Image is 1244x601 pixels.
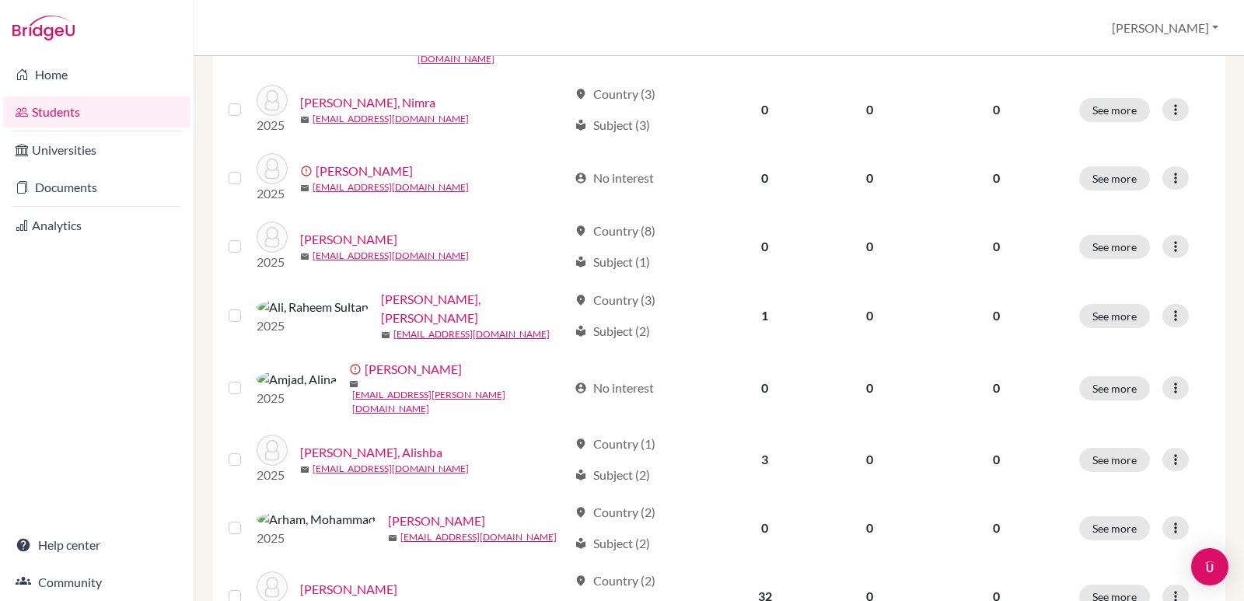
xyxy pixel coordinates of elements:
[1079,448,1150,472] button: See more
[3,567,190,598] a: Community
[575,88,587,100] span: location_on
[575,466,650,484] div: Subject (2)
[257,370,337,389] img: Amjad, Alina
[3,135,190,166] a: Universities
[575,116,650,135] div: Subject (3)
[932,100,1061,119] p: 0
[575,291,655,309] div: Country (3)
[714,75,816,144] td: 0
[1079,376,1150,400] button: See more
[575,322,650,341] div: Subject (2)
[1079,235,1150,259] button: See more
[257,510,376,529] img: Arham, Mohammad
[714,281,816,351] td: 1
[300,580,397,599] a: [PERSON_NAME]
[1191,548,1228,585] div: Open Intercom Messenger
[300,443,442,462] a: [PERSON_NAME], Alishba
[816,144,923,212] td: 0
[381,330,390,340] span: mail
[300,252,309,261] span: mail
[257,222,288,253] img: Ali, Mustafa
[816,351,923,425] td: 0
[816,75,923,144] td: 0
[257,153,288,184] img: Ali, Ahmad
[313,462,469,476] a: [EMAIL_ADDRESS][DOMAIN_NAME]
[393,327,550,341] a: [EMAIL_ADDRESS][DOMAIN_NAME]
[575,503,655,522] div: Country (2)
[575,382,587,394] span: account_circle
[3,96,190,128] a: Students
[388,533,397,543] span: mail
[257,529,376,547] p: 2025
[575,575,587,587] span: location_on
[575,119,587,131] span: local_library
[575,325,587,337] span: local_library
[1079,304,1150,328] button: See more
[575,534,650,553] div: Subject (2)
[575,537,587,550] span: local_library
[1079,516,1150,540] button: See more
[575,438,587,450] span: location_on
[816,281,923,351] td: 0
[257,389,337,407] p: 2025
[932,450,1061,469] p: 0
[575,85,655,103] div: Country (3)
[575,469,587,481] span: local_library
[575,225,587,237] span: location_on
[932,169,1061,187] p: 0
[932,519,1061,537] p: 0
[714,351,816,425] td: 0
[300,183,309,193] span: mail
[575,435,655,453] div: Country (1)
[575,172,587,184] span: account_circle
[575,294,587,306] span: location_on
[313,249,469,263] a: [EMAIL_ADDRESS][DOMAIN_NAME]
[3,210,190,241] a: Analytics
[313,180,469,194] a: [EMAIL_ADDRESS][DOMAIN_NAME]
[352,388,568,416] a: [EMAIL_ADDRESS][PERSON_NAME][DOMAIN_NAME]
[714,425,816,494] td: 3
[257,85,288,116] img: Akbar, Nimra
[575,379,654,397] div: No interest
[349,363,365,376] span: error_outline
[400,530,557,544] a: [EMAIL_ADDRESS][DOMAIN_NAME]
[1079,98,1150,122] button: See more
[575,169,654,187] div: No interest
[816,212,923,281] td: 0
[932,379,1061,397] p: 0
[3,529,190,561] a: Help center
[714,494,816,562] td: 0
[349,379,358,389] span: mail
[300,230,397,249] a: [PERSON_NAME]
[300,465,309,474] span: mail
[3,59,190,90] a: Home
[1079,166,1150,190] button: See more
[1105,13,1225,43] button: [PERSON_NAME]
[257,466,288,484] p: 2025
[257,316,369,335] p: 2025
[575,571,655,590] div: Country (2)
[816,425,923,494] td: 0
[932,237,1061,256] p: 0
[257,298,369,316] img: Ali, Raheem Sultan
[12,16,75,40] img: Bridge-U
[313,112,469,126] a: [EMAIL_ADDRESS][DOMAIN_NAME]
[3,172,190,203] a: Documents
[316,162,413,180] a: [PERSON_NAME]
[932,306,1061,325] p: 0
[816,494,923,562] td: 0
[257,184,288,203] p: 2025
[575,506,587,519] span: location_on
[575,253,650,271] div: Subject (1)
[257,435,288,466] img: Ammara, Alishba
[300,165,316,177] span: error_outline
[714,212,816,281] td: 0
[300,115,309,124] span: mail
[257,116,288,135] p: 2025
[257,253,288,271] p: 2025
[381,290,568,327] a: [PERSON_NAME], [PERSON_NAME]
[300,93,435,112] a: [PERSON_NAME], Nimra
[714,144,816,212] td: 0
[575,222,655,240] div: Country (8)
[388,512,485,530] a: [PERSON_NAME]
